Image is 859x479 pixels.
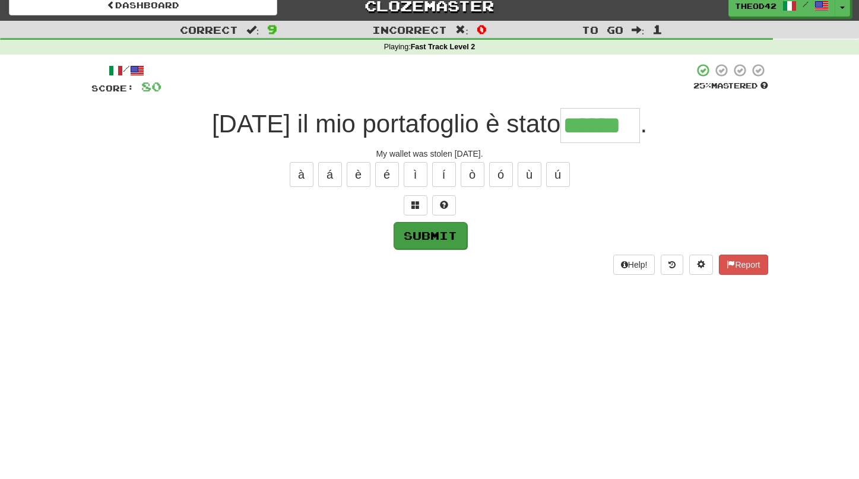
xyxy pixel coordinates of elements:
[394,222,467,249] button: Submit
[404,162,427,187] button: ì
[652,22,663,36] span: 1
[212,110,560,138] span: [DATE] il mio portafoglio è stato
[613,255,655,275] button: Help!
[91,63,161,78] div: /
[693,81,768,91] div: Mastered
[347,162,370,187] button: è
[661,255,683,275] button: Round history (alt+y)
[318,162,342,187] button: á
[693,81,711,90] span: 25 %
[455,25,468,35] span: :
[411,43,476,51] strong: Fast Track Level 2
[477,22,487,36] span: 0
[640,110,647,138] span: .
[582,24,623,36] span: To go
[432,162,456,187] button: í
[432,195,456,215] button: Single letter hint - you only get 1 per sentence and score half the points! alt+h
[91,148,768,160] div: My wallet was stolen [DATE].
[375,162,399,187] button: é
[372,24,447,36] span: Incorrect
[180,24,238,36] span: Correct
[290,162,313,187] button: à
[518,162,541,187] button: ù
[246,25,259,35] span: :
[735,1,776,11] span: theod42
[141,79,161,94] span: 80
[404,195,427,215] button: Switch sentence to multiple choice alt+p
[719,255,768,275] button: Report
[461,162,484,187] button: ò
[267,22,277,36] span: 9
[91,83,134,93] span: Score:
[489,162,513,187] button: ó
[632,25,645,35] span: :
[546,162,570,187] button: ú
